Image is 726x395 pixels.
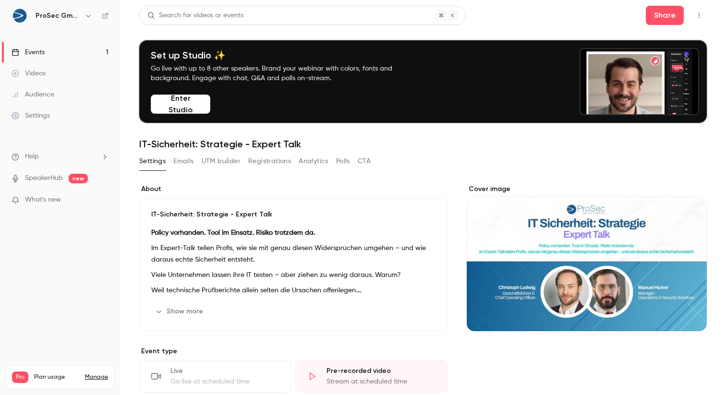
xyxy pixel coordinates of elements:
[25,195,61,205] span: What's new
[12,111,50,120] div: Settings
[12,152,109,162] li: help-dropdown-opener
[151,210,436,219] p: IT-Sicherheit: Strategie - Expert Talk
[151,229,315,236] strong: Policy vorhanden. Tool im Einsatz. Risiko trotzdem da.
[151,242,436,265] p: Im Expert-Talk teilen Profis, wie sie mit genau diesen Widersprüchen umgehen – und wie daraus ech...
[248,154,291,169] button: Registrations
[12,8,27,24] img: ProSec GmbH
[151,95,210,114] button: Enter Studio
[147,11,243,21] div: Search for videos or events
[170,377,279,386] div: Go live at scheduled time
[467,184,707,331] section: Cover image
[69,174,88,183] span: new
[151,49,415,61] h4: Set up Studio ✨
[12,69,46,78] div: Videos
[467,184,707,194] label: Cover image
[151,285,436,296] p: Weil technische Prüfberichte allein selten die Ursachen offenlegen.
[139,184,448,194] label: About
[12,371,28,383] span: Pro
[85,373,108,381] a: Manage
[12,48,45,57] div: Events
[170,366,279,376] div: Live
[336,154,350,169] button: Polls
[295,360,448,393] div: Pre-recorded videoStream at scheduled time
[151,304,209,319] button: Show more
[202,154,241,169] button: UTM builder
[358,154,371,169] button: CTA
[327,377,436,386] div: Stream at scheduled time
[327,366,436,376] div: Pre-recorded video
[139,154,166,169] button: Settings
[139,138,707,150] h1: IT-Sicherheit: Strategie - Expert Talk
[151,269,436,281] p: Viele Unternehmen lassen ihre IT testen – aber ziehen zu wenig daraus. Warum?
[151,64,415,83] p: Go live with up to 8 other speakers. Brand your webinar with colors, fonts and background. Engage...
[25,173,63,183] a: SpeakerHub
[12,90,54,99] div: Audience
[139,347,448,356] p: Event type
[25,152,39,162] span: Help
[36,11,81,21] h6: ProSec GmbH
[173,154,194,169] button: Emails
[34,373,79,381] span: Plan usage
[646,6,684,25] button: Share
[299,154,328,169] button: Analytics
[139,360,291,393] div: LiveGo live at scheduled time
